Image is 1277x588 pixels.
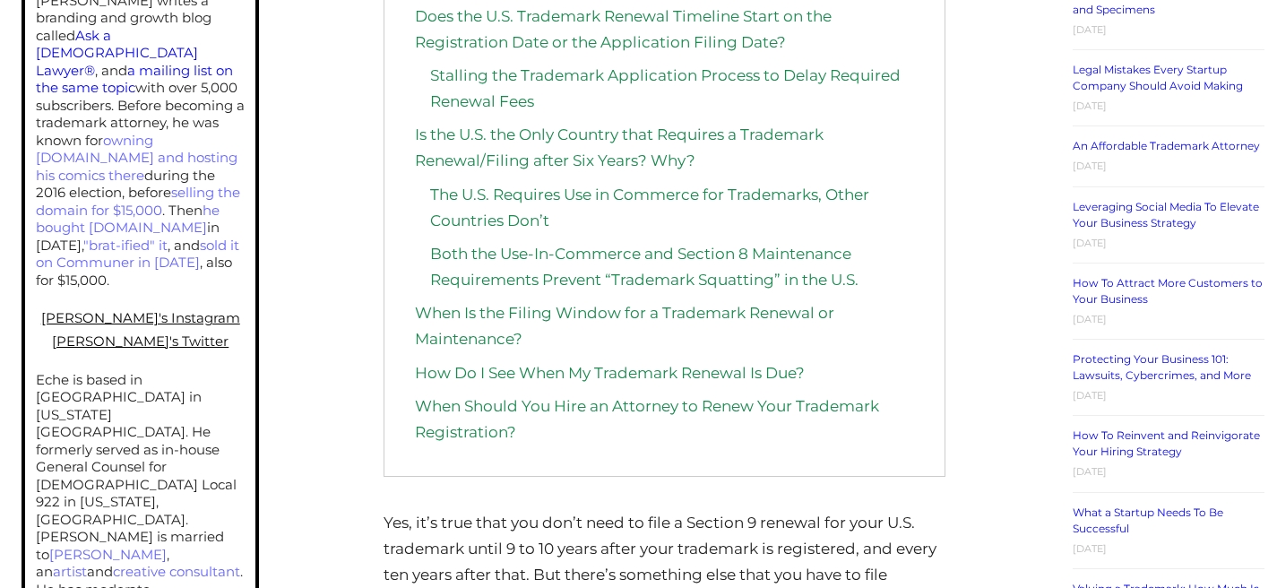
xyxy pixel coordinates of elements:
a: How To Reinvent and Reinvigorate Your Hiring Strategy [1073,428,1260,458]
time: [DATE] [1073,389,1107,402]
a: [PERSON_NAME]'s Twitter [52,333,229,350]
a: a mailing list on the same topic [36,62,233,97]
a: [PERSON_NAME]'s Instagram [41,309,240,326]
a: "brat-ified" it [83,237,168,254]
a: Does the U.S. Trademark Renewal Timeline Start on the Registration Date or the Application Filing... [415,7,832,51]
a: When Is the Filing Window for a Trademark Renewal or Maintenance? [415,304,834,348]
a: When Should You Hire an Attorney to Renew Your Trademark Registration? [415,397,879,441]
a: The U.S. Requires Use in Commerce for Trademarks, Other Countries Don’t [430,186,869,229]
a: Protecting Your Business 101: Lawsuits, Cybercrimes, and More [1073,352,1251,382]
time: [DATE] [1073,160,1107,172]
a: How To Attract More Customers to Your Business [1073,276,1263,306]
a: artist [53,563,87,580]
a: sold it on Communer in [DATE] [36,237,239,272]
a: What a Startup Needs To Be Successful [1073,506,1223,535]
a: How Do I See When My Trademark Renewal Is Due? [415,364,805,382]
time: [DATE] [1073,99,1107,112]
a: Is the U.S. the Only Country that Requires a Trademark Renewal/Filing after Six Years? Why? [415,125,824,169]
a: [PERSON_NAME] [49,546,167,563]
time: [DATE] [1073,313,1107,325]
time: [DATE] [1073,23,1107,36]
a: Leveraging Social Media To Elevate Your Business Strategy [1073,200,1259,229]
a: An Affordable Trademark Attorney [1073,139,1260,152]
a: Ask a [DEMOGRAPHIC_DATA] Lawyer® [36,27,198,79]
a: owning [DOMAIN_NAME] and hosting his comics there [36,132,237,184]
a: he bought [DOMAIN_NAME] [36,202,220,237]
a: creative consultant [113,563,240,580]
time: [DATE] [1073,465,1107,478]
time: [DATE] [1073,237,1107,249]
time: [DATE] [1073,542,1107,555]
a: Stalling the Trademark Application Process to Delay Required Renewal Fees [430,66,901,110]
a: selling the domain for $15,000 [36,184,240,219]
a: Both the Use-In-Commerce and Section 8 Maintenance Requirements Prevent “Trademark Squatting” in ... [430,245,859,289]
a: Legal Mistakes Every Startup Company Should Avoid Making [1073,63,1243,92]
